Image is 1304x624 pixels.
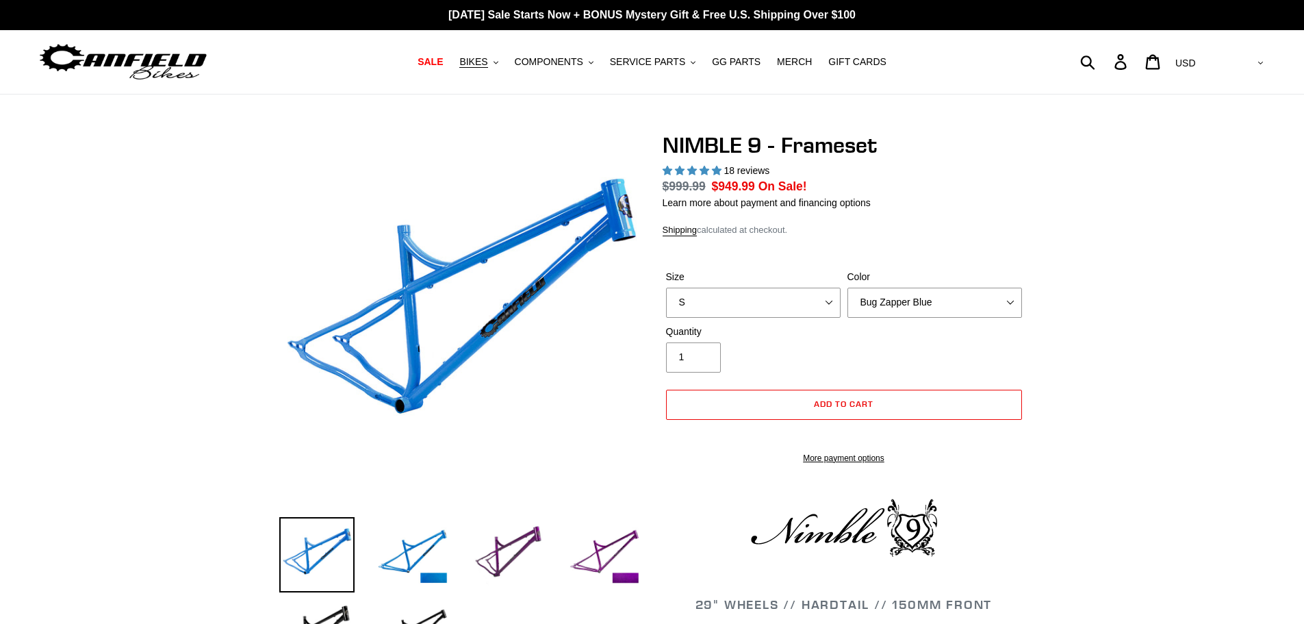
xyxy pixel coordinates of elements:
a: GG PARTS [705,53,767,71]
span: $949.99 [712,179,755,193]
span: 4.89 stars [663,165,724,176]
h1: NIMBLE 9 - Frameset [663,132,1025,158]
a: Learn more about payment and financing options [663,197,871,208]
img: Load image into Gallery viewer, NIMBLE 9 - Frameset [471,517,546,592]
s: $999.99 [663,179,706,193]
button: BIKES [452,53,504,71]
span: Add to cart [814,399,873,409]
span: COMPONENTS [515,56,583,68]
span: 18 reviews [724,165,769,176]
button: COMPONENTS [508,53,600,71]
span: SERVICE PARTS [610,56,685,68]
span: MERCH [777,56,812,68]
a: MERCH [770,53,819,71]
label: Color [847,270,1022,284]
img: Load image into Gallery viewer, NIMBLE 9 - Frameset [279,517,355,592]
img: Load image into Gallery viewer, NIMBLE 9 - Frameset [375,517,450,592]
label: Size [666,270,841,284]
div: calculated at checkout. [663,223,1025,237]
img: Load image into Gallery viewer, NIMBLE 9 - Frameset [567,517,642,592]
span: SALE [418,56,443,68]
a: GIFT CARDS [821,53,893,71]
span: BIKES [459,56,487,68]
span: 29" WHEELS // HARDTAIL // 150MM FRONT [695,597,993,612]
span: GIFT CARDS [828,56,886,68]
span: On Sale! [758,177,807,195]
label: Quantity [666,325,841,339]
img: Canfield Bikes [38,40,209,84]
button: Add to cart [666,390,1022,420]
span: GG PARTS [712,56,760,68]
input: Search [1088,47,1123,77]
a: More payment options [666,452,1022,464]
button: SERVICE PARTS [603,53,702,71]
a: Shipping [663,225,698,236]
a: SALE [411,53,450,71]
